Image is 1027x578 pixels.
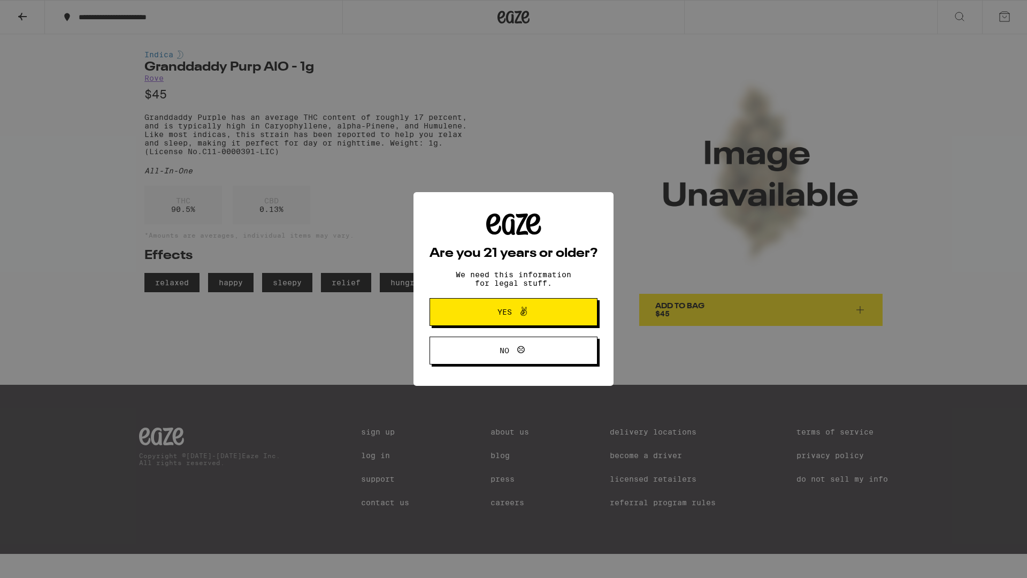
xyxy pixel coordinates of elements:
p: We need this information for legal stuff. [447,270,580,287]
button: Yes [430,298,597,326]
h2: Are you 21 years or older? [430,247,597,260]
span: Yes [497,308,512,316]
span: No [500,347,509,354]
button: No [430,337,597,364]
